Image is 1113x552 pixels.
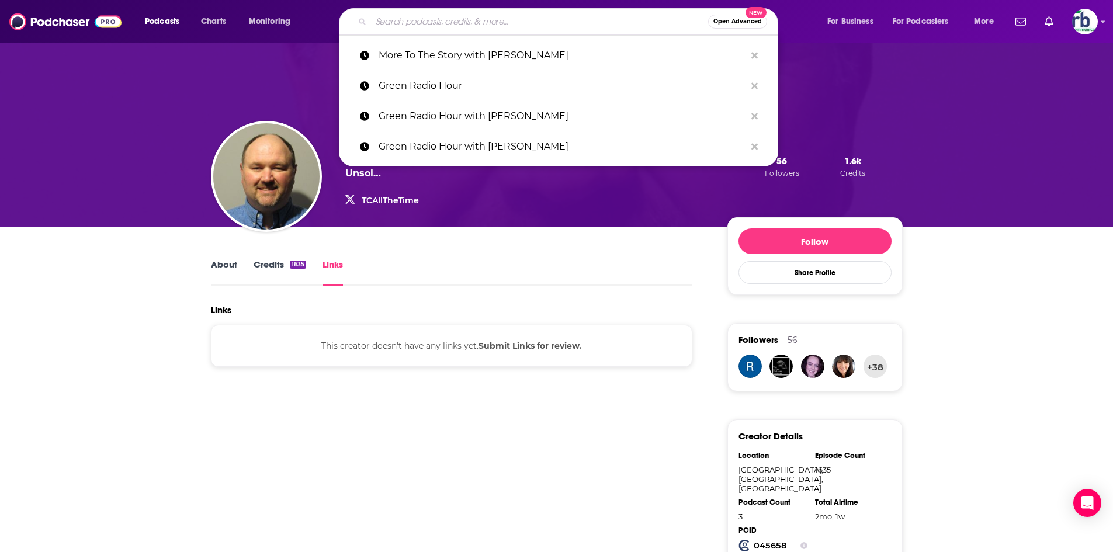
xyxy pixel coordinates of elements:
[379,101,746,131] p: Green Radio Hour with Jon Bowermaster
[864,355,887,378] button: +38
[827,13,873,30] span: For Business
[801,355,824,378] img: Kyasarin381
[885,12,966,31] button: open menu
[966,12,1008,31] button: open menu
[974,13,994,30] span: More
[738,465,807,493] div: [GEOGRAPHIC_DATA], [GEOGRAPHIC_DATA], [GEOGRAPHIC_DATA]
[893,13,949,30] span: For Podcasters
[765,169,799,178] span: Followers
[321,341,582,351] span: This creator doesn't have any links yet.
[145,13,179,30] span: Podcasts
[1072,9,1098,34] span: Logged in as johannarb
[840,169,865,178] span: Credits
[1073,489,1101,517] div: Open Intercom Messenger
[211,304,231,315] h2: Links
[339,40,778,71] a: More To The Story with [PERSON_NAME]
[837,155,869,178] button: 1.6kCredits
[211,259,237,286] a: About
[761,155,803,178] button: 56Followers
[339,71,778,101] a: Green Radio Hour
[213,123,320,230] img: Mike Ferguson
[713,19,762,25] span: Open Advanced
[1072,9,1098,34] img: User Profile
[323,259,343,286] a: Links
[350,8,789,35] div: Search podcasts, credits, & more...
[815,451,884,460] div: Episode Count
[379,131,746,162] p: Green Radio Hour with Jon Bowermaster
[769,355,793,378] img: asianmadnesspod
[379,71,746,101] p: Green Radio Hour
[746,7,767,18] span: New
[815,498,884,507] div: Total Airtime
[193,12,233,31] a: Charts
[9,11,122,33] img: Podchaser - Follow, Share and Rate Podcasts
[738,498,807,507] div: Podcast Count
[371,12,708,31] input: Search podcasts, credits, & more...
[1072,9,1098,34] button: Show profile menu
[815,512,845,521] span: 1681 hours, 50 minutes, 55 seconds
[738,526,807,535] div: PCID
[1011,12,1031,32] a: Show notifications dropdown
[708,15,767,29] button: Open AdvancedNew
[788,335,798,345] div: 56
[738,431,803,442] h3: Creator Details
[819,12,888,31] button: open menu
[362,195,419,206] a: TCAllTheTime
[738,451,807,460] div: Location
[815,465,884,474] div: 1635
[339,101,778,131] a: Green Radio Hour with [PERSON_NAME]
[738,540,750,551] img: Podchaser Creator ID logo
[776,155,787,166] span: 56
[800,540,807,551] button: Show Info
[137,12,195,31] button: open menu
[201,13,226,30] span: Charts
[738,261,892,284] button: Share Profile
[832,355,855,378] img: sue42970
[738,355,762,378] img: renee.olivier01
[249,13,290,30] span: Monitoring
[379,40,746,71] p: More To The Story with Al Letson
[339,131,778,162] a: Green Radio Hour with [PERSON_NAME]
[738,334,778,345] span: Followers
[479,341,582,351] b: Submit Links for review.
[254,259,306,286] a: Credits1635
[1040,12,1058,32] a: Show notifications dropdown
[844,155,861,166] span: 1.6k
[290,261,306,269] div: 1635
[241,12,306,31] button: open menu
[738,512,807,521] div: 3
[754,540,787,551] strong: 045658
[738,228,892,254] button: Follow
